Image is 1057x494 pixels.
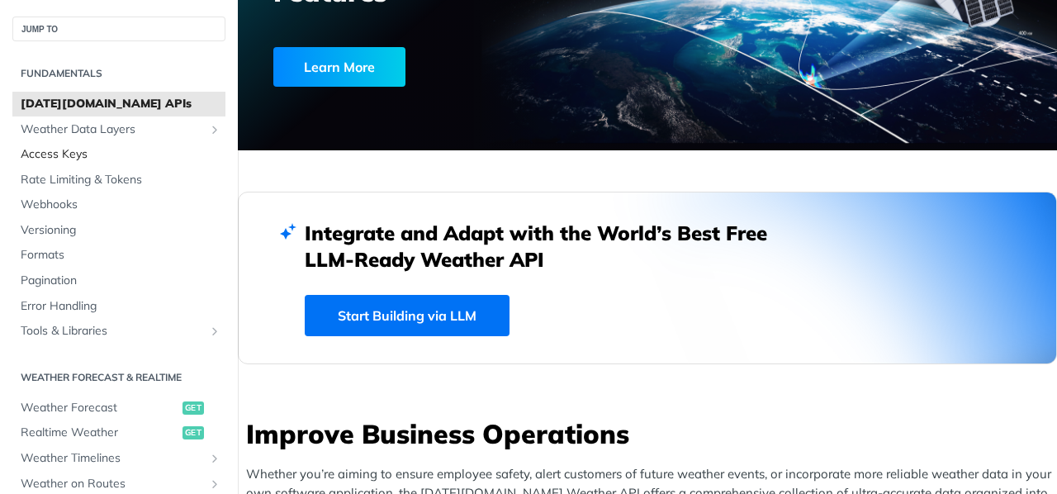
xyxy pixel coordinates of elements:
[21,96,221,112] span: [DATE][DOMAIN_NAME] APIs
[182,401,204,415] span: get
[12,218,225,243] a: Versioning
[21,247,221,264] span: Formats
[12,192,225,217] a: Webhooks
[21,400,178,416] span: Weather Forecast
[208,123,221,136] button: Show subpages for Weather Data Layers
[12,66,225,81] h2: Fundamentals
[12,243,225,268] a: Formats
[21,121,204,138] span: Weather Data Layers
[208,452,221,465] button: Show subpages for Weather Timelines
[12,92,225,116] a: [DATE][DOMAIN_NAME] APIs
[21,146,221,163] span: Access Keys
[21,323,204,340] span: Tools & Libraries
[273,47,405,87] div: Learn More
[12,294,225,319] a: Error Handling
[21,425,178,441] span: Realtime Weather
[21,273,221,289] span: Pagination
[12,370,225,385] h2: Weather Forecast & realtime
[12,396,225,420] a: Weather Forecastget
[12,117,225,142] a: Weather Data LayersShow subpages for Weather Data Layers
[12,268,225,293] a: Pagination
[21,298,221,315] span: Error Handling
[12,168,225,192] a: Rate Limiting & Tokens
[21,450,204,467] span: Weather Timelines
[208,325,221,338] button: Show subpages for Tools & Libraries
[21,172,221,188] span: Rate Limiting & Tokens
[21,197,221,213] span: Webhooks
[12,446,225,471] a: Weather TimelinesShow subpages for Weather Timelines
[246,416,1057,452] h3: Improve Business Operations
[12,420,225,445] a: Realtime Weatherget
[273,47,587,87] a: Learn More
[208,477,221,491] button: Show subpages for Weather on Routes
[21,222,221,239] span: Versioning
[305,220,792,273] h2: Integrate and Adapt with the World’s Best Free LLM-Ready Weather API
[12,17,225,41] button: JUMP TO
[21,476,204,492] span: Weather on Routes
[12,319,225,344] a: Tools & LibrariesShow subpages for Tools & Libraries
[12,142,225,167] a: Access Keys
[305,295,510,336] a: Start Building via LLM
[182,426,204,439] span: get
